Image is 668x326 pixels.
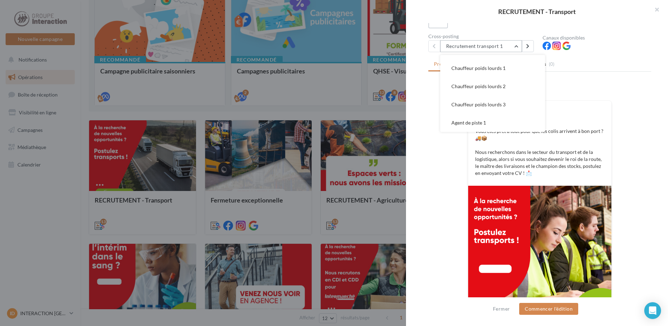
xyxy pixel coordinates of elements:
[451,83,506,89] span: Chauffeur poids lourds 2
[543,35,651,40] div: Canaux disponibles
[519,303,578,315] button: Commencer l'édition
[549,61,555,67] span: (0)
[440,77,545,95] button: Chauffeur poids lourds 2
[428,34,537,39] div: Cross-posting
[417,8,657,15] div: RECRUTEMENT - Transport
[475,128,604,177] p: Vous êtes prêt à tout pour que les colis arrivent à bon port ? 🚚📦 Nous recherchons dans le secteu...
[440,114,545,132] button: Agent de piste 1
[440,40,522,52] button: Recrutement transport 1
[440,95,545,114] button: Chauffeur poids lourds 3
[644,302,661,319] div: Open Intercom Messenger
[451,65,506,71] span: Chauffeur poids lourds 1
[440,59,545,77] button: Chauffeur poids lourds 1
[451,101,506,107] span: Chauffeur poids lourds 3
[451,120,486,126] span: Agent de piste 1
[490,305,513,313] button: Fermer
